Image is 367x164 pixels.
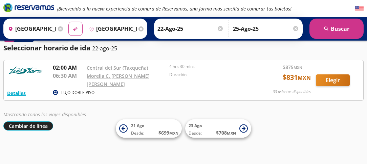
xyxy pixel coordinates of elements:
[316,74,350,86] button: Elegir
[298,74,311,81] small: MXN
[3,2,54,13] i: Brand Logo
[169,64,249,70] p: 4 hrs 30 mins
[3,111,86,118] em: Mostrando todos los viajes disponibles
[169,131,178,136] small: MXN
[53,72,83,80] p: 06:30 AM
[116,119,182,138] button: 21 AgoDesde:$699MXN
[189,123,202,128] span: 23 Ago
[3,2,54,15] a: Brand Logo
[3,121,53,131] button: Cambiar de línea
[309,19,364,39] button: Buscar
[87,73,150,87] a: Morelia C. [PERSON_NAME] [PERSON_NAME]
[216,129,236,136] span: $ 708
[273,89,311,95] p: 33 asientos disponibles
[157,20,224,37] input: Elegir Fecha
[53,64,83,72] p: 02:00 AM
[227,131,236,136] small: MXN
[131,123,144,128] span: 21 Ago
[5,20,56,37] input: Buscar Origen
[7,64,44,77] img: RESERVAMOS
[189,130,202,136] span: Desde:
[294,65,302,70] small: MXN
[86,20,137,37] input: Buscar Destino
[355,4,364,13] button: English
[185,119,251,138] button: 23 AgoDesde:$708MXN
[233,20,299,37] input: Opcional
[158,129,178,136] span: $ 699
[3,43,90,53] p: Seleccionar horario de ida
[7,90,26,97] button: Detalles
[131,130,144,136] span: Desde:
[92,44,117,52] p: 22-ago-25
[61,90,94,96] p: LUJO DOBLE PISO
[169,72,249,78] p: Duración
[87,65,148,71] a: Central del Sur (Taxqueña)
[57,5,292,12] em: ¡Bienvenido a la nueva experiencia de compra de Reservamos, una forma más sencilla de comprar tus...
[283,64,302,71] span: $ 875
[283,72,311,83] span: $ 831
